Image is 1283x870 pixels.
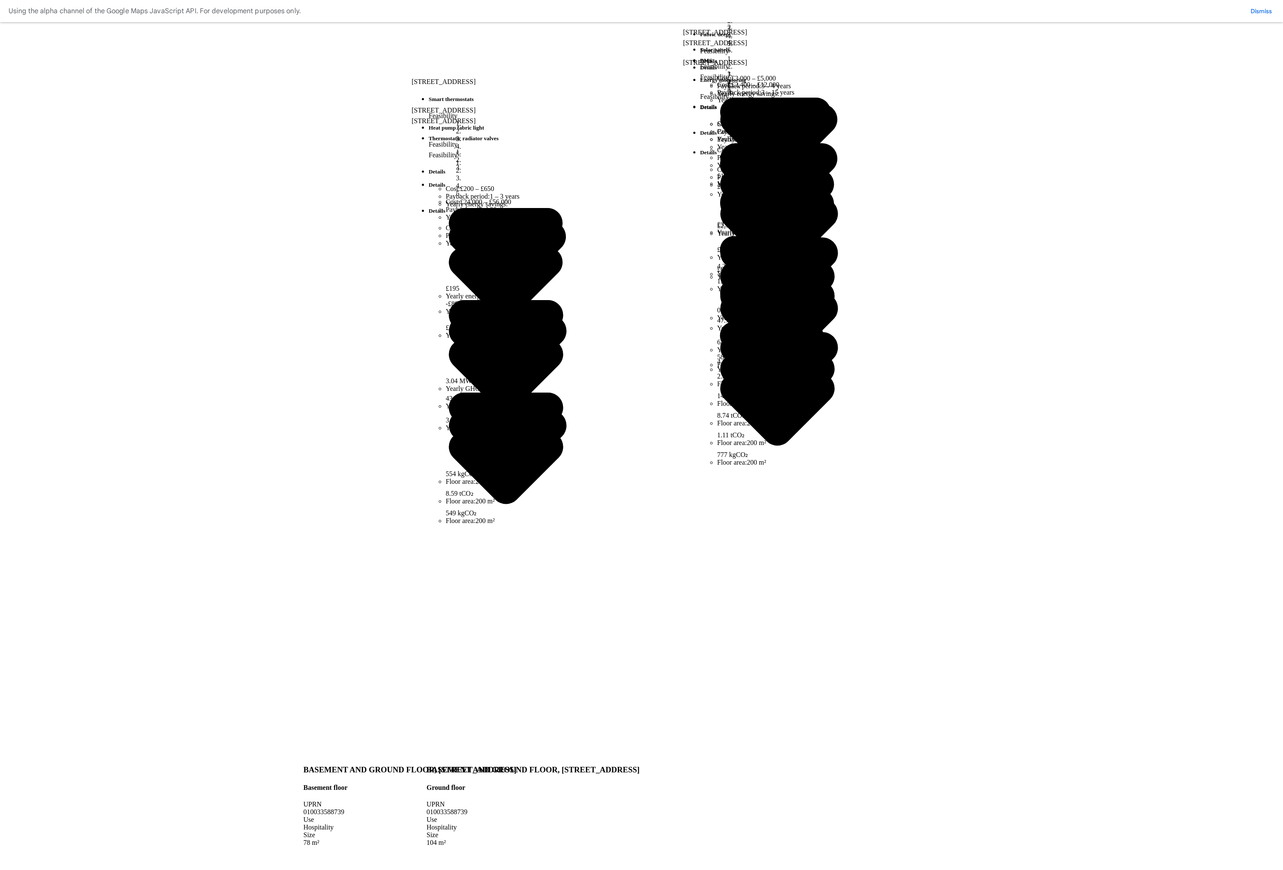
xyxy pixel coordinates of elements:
div: Use [427,816,640,824]
div: UPRN [427,801,640,808]
h5: Fabric deep [700,31,841,38]
dt: Feasibility [700,93,838,101]
span: 3.01 MWh, 3.2% [446,409,566,424]
div: UPRN [303,801,516,808]
li: Payback period: [717,173,838,181]
li: Yearly GHG change: [717,366,838,459]
li: Yearly energy savings: [446,240,566,332]
div: 78 m² [303,839,516,847]
h4: Ground floor [427,784,640,792]
li: Floor area: [717,459,838,466]
span: £1,300 – £2,500 [460,224,505,231]
div: [STREET_ADDRESS] [412,117,566,125]
li: Payback period: [446,232,566,240]
h5: Details [429,208,566,214]
div: Use [303,816,516,824]
dt: Feasibility [429,151,566,159]
div: [STREET_ADDRESS] [683,59,838,66]
li: Yearly energy savings: [717,181,838,274]
div: [STREET_ADDRESS] [412,107,570,114]
div: Size [303,831,516,839]
li: Yearly energy use change: [717,273,838,366]
span: 0 – 1 year [761,173,789,181]
li: Yearly GHG change: [446,424,566,517]
div: 104 m² [427,839,640,847]
h5: Thermostatic radiator valves [429,135,566,142]
span: 200 m² [476,517,495,524]
span: £186 [446,316,566,331]
div: Using the alpha channel of the Google Maps JavaScript API. For development purposes only. [9,5,301,17]
span: £200 – £400 [732,166,766,173]
span: 200 m² [747,459,766,466]
li: Yearly energy use change: [446,332,566,424]
div: [STREET_ADDRESS] [683,39,838,47]
div: [STREET_ADDRESS] [412,78,566,86]
h5: Energy monitoring [700,77,838,84]
h3: BASEMENT AND GROUND FLOOR, [STREET_ADDRESS] [303,765,516,775]
h5: Details [700,149,838,156]
span: 777 kgCO₂ [717,443,838,458]
h5: BMS [700,57,838,64]
span: 7 – 13 years [490,232,523,239]
div: 010033588739 [427,808,640,816]
div: 010033588739 [303,808,516,816]
li: Cost: [446,224,566,232]
span: 549 kgCO₂ [446,501,566,517]
div: Hospitality [427,824,640,831]
li: Cost: [717,166,838,173]
span: £627 [717,258,838,273]
li: Floor area: [446,517,566,525]
span: 4.64 MWh, 5.0% [717,350,838,365]
div: Hospitality [303,824,516,831]
h3: BASEMENT AND GROUND FLOOR, [STREET_ADDRESS] [427,765,640,775]
div: Size [427,831,640,839]
button: Dismiss [1248,7,1274,15]
h4: Basement floor [303,784,516,792]
h5: Smart thermostats [429,96,566,103]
